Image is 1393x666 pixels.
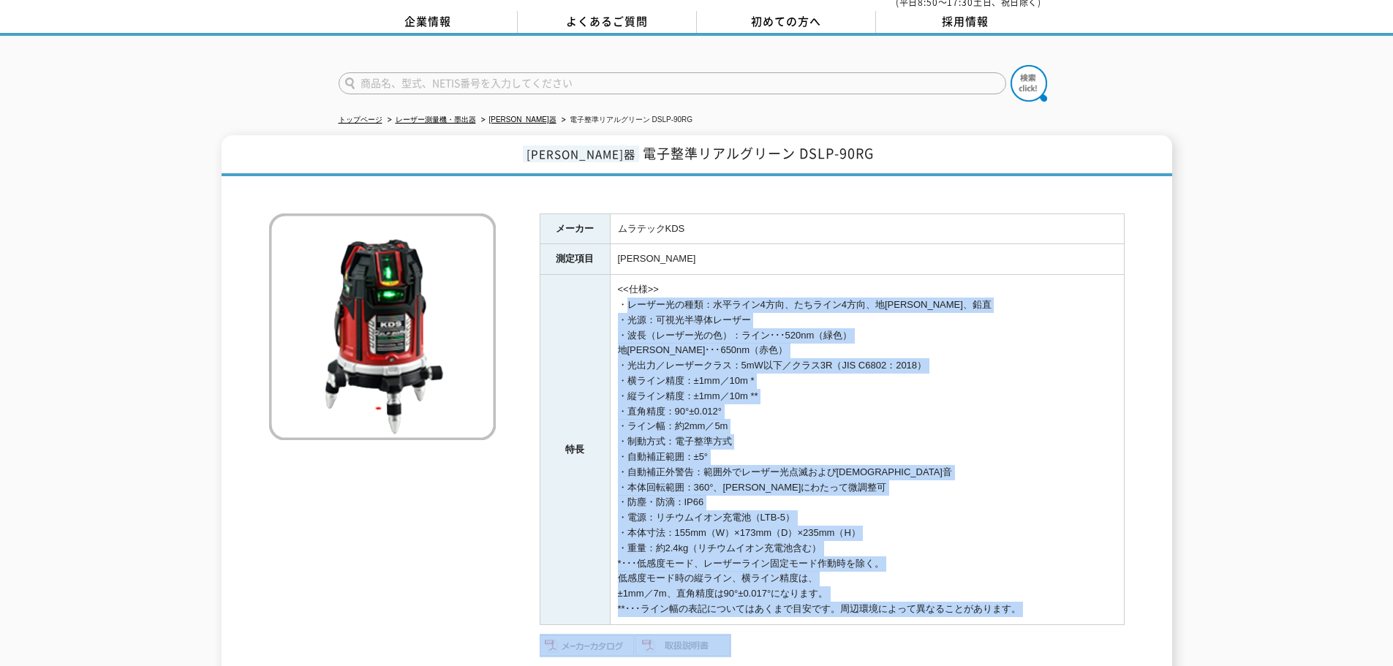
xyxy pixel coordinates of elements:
a: 初めての方へ [697,11,876,33]
a: 取扱説明書 [635,643,731,654]
td: [PERSON_NAME] [610,244,1124,275]
a: [PERSON_NAME]器 [489,116,556,124]
img: 取扱説明書 [635,634,731,657]
li: 電子整準リアルグリーン DSLP-90RG [559,113,692,128]
th: 特長 [540,275,610,625]
span: [PERSON_NAME]器 [523,145,639,162]
th: メーカー [540,213,610,244]
span: 初めての方へ [751,13,821,29]
td: <<仕様>> ・レーザー光の種類：水平ライン4方向、たちライン4方向、地[PERSON_NAME]、鉛直 ・光源：可視光半導体レーザー ・波長（レーザー光の色）：ライン･･･520nm（緑色） ... [610,275,1124,625]
a: よくあるご質問 [518,11,697,33]
a: 企業情報 [339,11,518,33]
a: レーザー測量機・墨出器 [396,116,476,124]
a: 採用情報 [876,11,1055,33]
input: 商品名、型式、NETIS番号を入力してください [339,72,1006,94]
td: ムラテックKDS [610,213,1124,244]
img: 電子整準リアルグリーン DSLP-90RG [269,213,496,440]
img: メーカーカタログ [540,634,635,657]
a: トップページ [339,116,382,124]
img: btn_search.png [1011,65,1047,102]
th: 測定項目 [540,244,610,275]
a: メーカーカタログ [540,643,635,654]
span: 電子整準リアルグリーン DSLP-90RG [643,143,874,163]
